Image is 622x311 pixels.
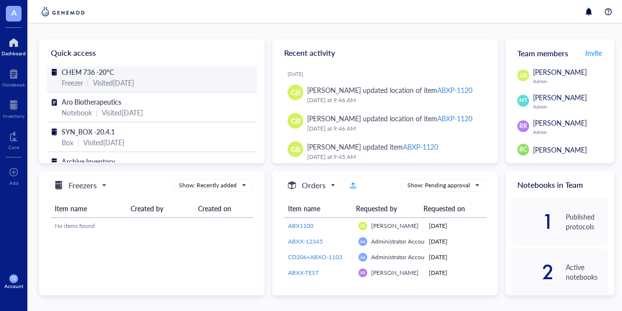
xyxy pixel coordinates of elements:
a: ABXX-TEST [288,268,351,277]
div: Account [4,283,23,289]
div: [DATE] [288,71,490,77]
div: Core [8,144,19,150]
div: Admin [533,129,608,135]
div: Active notebooks [566,262,608,282]
div: Notebooks in Team [506,171,614,198]
div: [DATE] [429,253,483,262]
span: GB [291,115,300,126]
div: Dashboard [1,50,26,56]
span: Aro Biotherapeutics [62,97,121,107]
span: Invite [585,48,602,58]
span: [PERSON_NAME] [533,118,587,128]
span: GB [291,144,300,155]
div: Notebook [2,82,25,88]
span: Archive Inventory [62,156,115,166]
a: GB[PERSON_NAME] updated itemABXP-1120[DATE] at 9:45 AM [280,137,490,166]
th: Item name [51,200,127,218]
div: Show: Recently added [179,181,237,190]
div: No items found [55,222,249,230]
span: [PERSON_NAME] [533,67,587,77]
div: Visited [DATE] [93,77,134,88]
div: [PERSON_NAME] updated item [307,141,438,152]
th: Requested on [420,200,479,218]
span: AA [360,240,365,244]
h5: Orders [302,179,326,191]
div: [PERSON_NAME] updated location of item [307,113,472,124]
div: Notebook [62,107,92,118]
th: Requested by [352,200,420,218]
div: | [87,77,89,88]
th: Created on [194,200,253,218]
h5: Freezers [68,179,97,191]
div: Visited [DATE] [102,107,143,118]
span: Administrator Account [371,253,430,261]
div: Freezer [62,77,83,88]
span: ABXX-12345 [288,237,323,245]
div: | [77,137,79,148]
div: Visited [DATE] [83,137,124,148]
span: SYN_BOX -20.4.1 [62,127,115,136]
div: Admin [533,104,608,110]
a: Dashboard [1,35,26,56]
a: ABXX-12345 [288,237,351,246]
div: [DATE] [429,222,483,230]
span: CD206+ABXO-1103 [288,253,342,261]
div: [DATE] at 9:46 AM [307,124,482,133]
div: ABXP-1120 [437,85,472,95]
div: ABXP-1120 [437,113,472,123]
div: Box [62,137,73,148]
img: genemod-logo [39,6,87,18]
div: Add [9,180,19,186]
span: A [11,6,17,19]
div: Quick access [39,39,265,67]
div: Team members [506,39,614,67]
span: RR [360,270,365,275]
div: Admin [533,78,608,84]
a: Notebook [2,66,25,88]
a: CD206+ABXO-1103 [288,253,351,262]
div: [DATE] at 9:46 AM [307,95,482,105]
div: ABXP-1120 [403,142,438,152]
button: Invite [585,45,602,61]
span: [PERSON_NAME] [371,268,419,277]
span: RR [519,122,527,131]
a: GB[PERSON_NAME] updated location of itemABXP-1120[DATE] at 9:46 AM [280,81,490,109]
div: [PERSON_NAME] updated location of item [307,85,472,95]
span: AA [360,255,365,260]
div: | [96,107,98,118]
span: ABX1100 [288,222,313,230]
a: GB[PERSON_NAME] updated location of itemABXP-1120[DATE] at 9:46 AM [280,109,490,137]
div: Recent activity [272,39,498,67]
div: [DATE] [429,237,483,246]
span: [PERSON_NAME] [533,145,587,155]
span: GB [519,71,527,80]
th: Created by [127,200,194,218]
span: Administrator Account [371,237,430,245]
div: Inventory [3,113,24,119]
th: Item name [284,200,352,218]
span: [PERSON_NAME] [533,92,587,102]
div: Published protocols [566,212,608,231]
a: Core [8,129,19,150]
span: GB [360,224,365,228]
span: ABXX-TEST [288,268,319,277]
div: Show: Pending approval [407,181,470,190]
span: TZ [11,276,16,281]
div: 2 [511,264,554,280]
a: ABX1100 [288,222,351,230]
div: 1 [511,214,554,229]
span: MT [519,97,527,104]
span: RC [519,145,527,154]
a: Inventory [3,97,24,119]
span: CHEM 736 -20°C [62,67,114,77]
div: [DATE] [429,268,483,277]
span: [PERSON_NAME] [371,222,419,230]
span: GB [291,87,300,98]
